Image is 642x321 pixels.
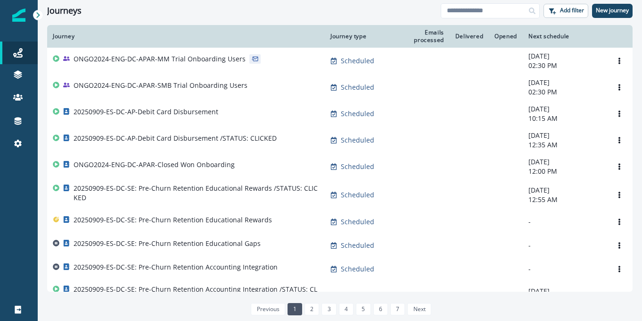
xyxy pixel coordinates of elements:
[47,210,633,234] a: 20250909-ES-DC-SE: Pre-Churn Retention Educational RewardsScheduled--Options
[47,180,633,210] a: 20250909-ES-DC-SE: Pre-Churn Retention Educational Rewards /STATUS: CLICKEDScheduled-[DATE]12:55 ...
[341,162,374,171] p: Scheduled
[47,234,633,257] a: 20250909-ES-DC-SE: Pre-Churn Retention Educational GapsScheduled--Options
[305,303,319,315] a: Page 2
[612,215,627,229] button: Options
[528,51,601,61] p: [DATE]
[528,61,601,70] p: 02:30 PM
[528,241,601,250] p: -
[543,4,588,18] button: Add filter
[47,74,633,101] a: ONGO2024-ENG-DC-APAR-SMB Trial Onboarding UsersScheduled-[DATE]02:30 PMOptions
[612,238,627,253] button: Options
[74,184,319,203] p: 20250909-ES-DC-SE: Pre-Churn Retention Educational Rewards /STATUS: CLICKED
[612,107,627,121] button: Options
[612,289,627,303] button: Options
[330,33,383,40] div: Journey type
[596,7,629,14] p: New journey
[341,83,374,92] p: Scheduled
[341,56,374,66] p: Scheduled
[321,303,336,315] a: Page 3
[528,167,601,176] p: 12:00 PM
[528,140,601,150] p: 12:35 AM
[341,264,374,274] p: Scheduled
[390,303,405,315] a: Page 7
[47,101,633,127] a: 20250909-ES-DC-AP-Debit Card DisbursementScheduled-[DATE]10:15 AMOptions
[341,241,374,250] p: Scheduled
[528,87,601,97] p: 02:30 PM
[288,303,302,315] a: Page 1 is your current page
[455,33,483,40] div: Delivered
[341,190,374,200] p: Scheduled
[528,104,601,114] p: [DATE]
[74,81,247,90] p: ONGO2024-ENG-DC-APAR-SMB Trial Onboarding Users
[528,33,601,40] div: Next schedule
[47,257,633,281] a: 20250909-ES-DC-SE: Pre-Churn Retention Accounting IntegrationScheduled--Options
[612,188,627,202] button: Options
[528,195,601,204] p: 12:55 AM
[612,160,627,174] button: Options
[74,160,235,169] p: ONGO2024-ENG-DC-APAR-Closed Won Onboarding
[341,291,374,301] p: Scheduled
[341,217,374,227] p: Scheduled
[47,6,82,16] h1: Journeys
[74,215,272,225] p: 20250909-ES-DC-SE: Pre-Churn Retention Educational Rewards
[341,135,374,145] p: Scheduled
[47,127,633,153] a: 20250909-ES-DC-AP-Debit Card Disbursement /STATUS: CLICKEDScheduled-[DATE]12:35 AMOptions
[47,153,633,180] a: ONGO2024-ENG-DC-APAR-Closed Won OnboardingScheduled-[DATE]12:00 PMOptions
[612,262,627,276] button: Options
[74,262,278,272] p: 20250909-ES-DC-SE: Pre-Churn Retention Accounting Integration
[47,48,633,74] a: ONGO2024-ENG-DC-APAR-MM Trial Onboarding UsersScheduled-[DATE]02:30 PMOptions
[356,303,370,315] a: Page 5
[612,80,627,94] button: Options
[612,133,627,147] button: Options
[528,157,601,167] p: [DATE]
[394,29,444,44] div: Emails processed
[528,114,601,123] p: 10:15 AM
[528,287,601,296] p: [DATE]
[373,303,388,315] a: Page 6
[12,8,25,22] img: Inflection
[528,217,601,227] p: -
[528,186,601,195] p: [DATE]
[528,264,601,274] p: -
[592,4,633,18] button: New journey
[74,54,246,64] p: ONGO2024-ENG-DC-APAR-MM Trial Onboarding Users
[74,239,261,248] p: 20250909-ES-DC-SE: Pre-Churn Retention Educational Gaps
[407,303,431,315] a: Next page
[339,303,354,315] a: Page 4
[47,281,633,311] a: 20250909-ES-DC-SE: Pre-Churn Retention Accounting Integration /STATUS: CLICKEDScheduled-[DATE]12:...
[494,33,517,40] div: Opened
[341,109,374,118] p: Scheduled
[74,107,218,117] p: 20250909-ES-DC-AP-Debit Card Disbursement
[528,78,601,87] p: [DATE]
[74,134,277,143] p: 20250909-ES-DC-AP-Debit Card Disbursement /STATUS: CLICKED
[248,303,431,315] ul: Pagination
[53,33,319,40] div: Journey
[528,131,601,140] p: [DATE]
[560,7,584,14] p: Add filter
[612,54,627,68] button: Options
[74,285,319,304] p: 20250909-ES-DC-SE: Pre-Churn Retention Accounting Integration /STATUS: CLICKED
